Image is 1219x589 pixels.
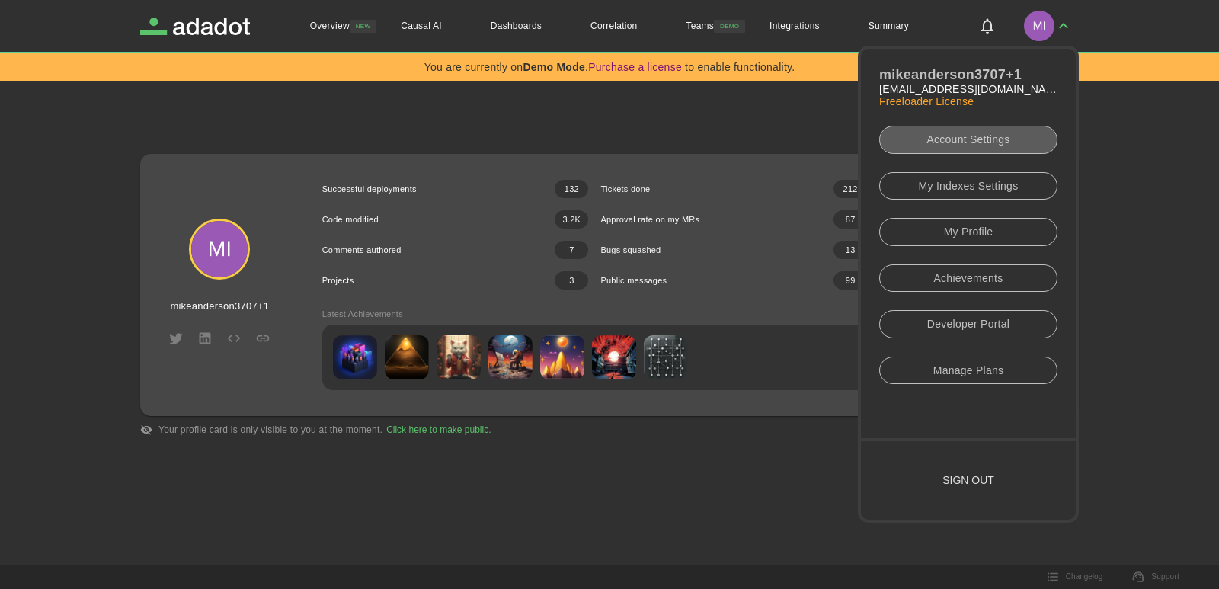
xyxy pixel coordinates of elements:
p: Bugs squashed [600,245,661,254]
p: [EMAIL_ADDRESS][DOMAIN_NAME] [879,83,1057,95]
strong: Demo Mode [523,61,585,73]
a: My Profile [879,218,1057,246]
p: 3.2K [555,210,588,229]
div: You profile is private. Enable via your account settings [165,327,187,350]
img: Top 100 [540,335,584,379]
div: You are currently on . to enable functionality. [424,61,795,73]
p: Public messages [600,276,667,285]
img: Profile [189,219,250,280]
img: Profiler [488,335,533,379]
img: Historian [385,335,429,379]
p: 87 [833,210,867,229]
img: mikeanderson3707+1 [1024,11,1054,41]
a: Developer Portal [879,310,1057,338]
a: Purchase a license [588,61,682,73]
p: Freeloader License [879,95,1057,107]
button: mikeanderson3707+1 [1018,6,1079,46]
div: You profile is private. Enable via your account settings [251,327,274,350]
div: You profile is private. Enable via your account settings [222,327,245,350]
a: Account Settings [879,126,1057,154]
p: Approval rate on my MRs [600,215,699,224]
img: Production Induction I [437,335,481,379]
a: Support [1124,565,1189,588]
p: 13 [833,241,867,259]
a: Adadot Homepage [140,18,250,35]
p: Latest Achievements [322,290,1053,319]
button: Changelog [1038,565,1112,588]
p: 7 [555,241,588,259]
img: Not very masterful I [592,335,636,379]
p: 132 [555,180,588,198]
p: 3 [555,271,588,290]
a: Achievements [879,264,1057,293]
p: Successful deployments [322,184,417,194]
div: You profile is private. Enable via your account settings [194,327,216,350]
p: Projects [322,276,354,285]
p: Your profile card is only visible to you at the moment. [158,424,382,435]
p: Tickets done [600,184,650,194]
p: mikeanderson3707+1 [161,291,278,321]
p: Code modified [322,215,379,224]
a: Manage Plans [879,357,1057,385]
p: 212 [833,180,867,198]
a: My Indexes Settings [879,172,1057,200]
p: Comments authored [322,245,402,254]
img: In Demand III [644,335,688,379]
button: Click here to make public. [382,419,494,441]
p: mikeanderson3707+1 [879,67,1057,83]
img: Collaboration Integration [333,335,377,379]
button: Notifications [969,8,1006,44]
button: Sign out [861,441,1076,520]
p: 99 [833,271,867,290]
